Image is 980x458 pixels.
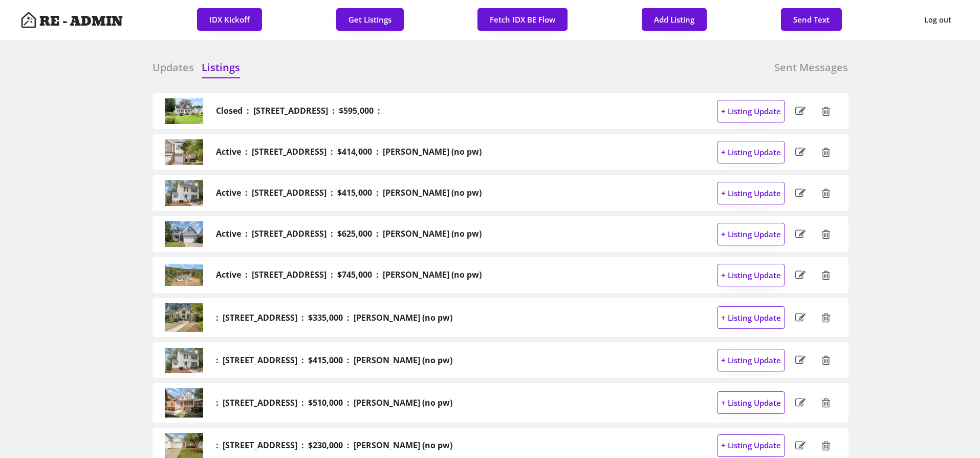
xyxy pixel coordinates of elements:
[153,60,194,75] h6: Updates
[216,106,380,116] h2: Closed : [STREET_ADDRESS] : $595,000 :
[165,98,203,124] img: 20250807021851999916000000-o.jpg
[165,139,203,165] img: 20250924150533702928000000-o.jpg
[216,356,452,365] h2: : [STREET_ADDRESS] : $415,000 : [PERSON_NAME] (no pw)
[717,434,785,457] button: + Listing Update
[216,313,452,323] h2: : [STREET_ADDRESS] : $335,000 : [PERSON_NAME] (no pw)
[336,8,404,31] button: Get Listings
[197,8,262,31] button: IDX Kickoff
[717,306,785,329] button: + Listing Update
[165,303,203,332] img: 3011f94e376a24a06e2297a75da61463-cc_ft_1536.webp
[717,264,785,286] button: + Listing Update
[717,391,785,414] button: + Listing Update
[20,12,37,28] img: Artboard%201%20copy%203.svg
[216,229,482,239] h2: Active : [STREET_ADDRESS] : $625,000 : [PERSON_NAME] (no pw)
[717,182,785,204] button: + Listing Update
[216,147,482,157] h2: Active : [STREET_ADDRESS] : $414,000 : [PERSON_NAME] (no pw)
[39,15,123,28] h4: RE - ADMIN
[202,60,240,75] h6: Listings
[165,262,203,288] img: 20250918140607656356000000-o.jpg
[165,221,203,247] img: 20250924143846169467000000-o.jpg
[781,8,842,31] button: Send Text
[216,188,482,198] h2: Active : [STREET_ADDRESS] : $415,000 : [PERSON_NAME] (no pw)
[717,100,785,122] button: + Listing Update
[717,349,785,371] button: + Listing Update
[717,141,785,163] button: + Listing Update
[165,388,203,417] img: 1ed201c30d192d229304325c7f4b640e-cc_ft_1536.webp
[717,223,785,245] button: + Listing Update
[774,60,848,75] h6: Sent Messages
[165,347,203,373] img: cd8816fb9bce6a616a60098beaada483-cc_ft_1536.webp
[642,8,707,31] button: Add Listing
[477,8,568,31] button: Fetch IDX BE Flow
[216,270,482,280] h2: Active : [STREET_ADDRESS] : $745,000 : [PERSON_NAME] (no pw)
[165,180,203,206] img: 20250917173550054363000000-o.jpg
[216,441,452,450] h2: : [STREET_ADDRESS] : $230,000 : [PERSON_NAME] (no pw)
[916,8,960,32] button: Log out
[216,398,452,408] h2: : [STREET_ADDRESS] : $510,000 : [PERSON_NAME] (no pw)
